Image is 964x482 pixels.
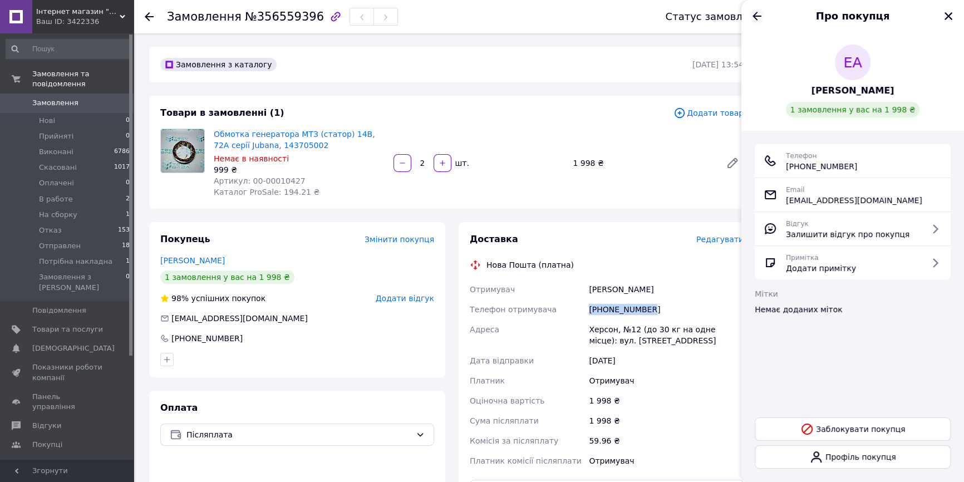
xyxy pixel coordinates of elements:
span: Потрібна накладна [39,257,112,267]
span: Додати відгук [376,294,434,303]
div: Статус замовлення [665,11,768,22]
span: На сборку [39,210,77,220]
div: 1 998 ₴ [568,155,717,171]
span: Змінити покупця [365,235,434,244]
span: Оплачені [39,178,74,188]
div: Нова Пошта (платна) [484,259,577,270]
span: Товари та послуги [32,324,103,335]
div: 999 ₴ [214,164,385,175]
span: Покупці [32,440,62,450]
span: Додати примітку [786,263,856,274]
span: Замовлення та повідомлення [32,69,134,89]
span: Виконані [39,147,73,157]
span: Показники роботи компанії [32,362,103,382]
span: Немає доданих міток [755,305,843,314]
span: Оціночна вартість [470,396,544,405]
span: 98% [171,294,189,303]
span: Про покупця [816,10,890,22]
span: Каталог ProSale: 194.21 ₴ [214,188,319,196]
span: Оплата [160,402,198,413]
span: [PHONE_NUMBER] [786,161,857,172]
time: [DATE] 13:54 [692,60,744,69]
span: Відгуки [32,421,61,431]
input: Пошук [6,39,131,59]
span: Замовлення [167,10,242,23]
span: Післяплата [186,429,411,441]
span: 1 [126,210,130,220]
a: Редагувати [721,152,744,174]
span: Отказ [39,225,62,235]
span: №356559396 [245,10,324,23]
span: 1 замовлення у вас на 1 998 ₴ [790,105,916,114]
div: Херсон, №12 (до 30 кг на одне місце): вул. [STREET_ADDRESS] [587,319,746,351]
a: Профіль покупця [755,445,951,469]
div: [PHONE_NUMBER] [587,299,746,319]
div: Ваш ID: 3422336 [36,17,134,27]
span: 0 [126,131,130,141]
span: Примітка [786,254,818,262]
span: Скасовані [39,163,77,173]
a: ВідгукЗалишити відгук про покупця [764,218,942,240]
span: Телефон отримувача [470,305,557,314]
span: Email [786,186,804,194]
span: Артикул: 00-00010427 [214,176,306,185]
span: Нові [39,116,55,126]
span: 6786 [114,147,130,157]
a: [PERSON_NAME] [160,256,225,265]
span: 1 [126,257,130,267]
span: Сума післяплати [470,416,539,425]
span: Каталог ProSale [32,459,92,469]
div: 1 замовлення у вас на 1 998 ₴ [160,270,294,284]
span: Отримувач [470,285,515,294]
span: Панель управління [32,392,103,412]
span: Відгук [786,220,809,228]
a: Обмотка генератора МТЗ (статор) 14В, 72А серії Jubana, 143705002 [214,130,375,150]
span: Прийняті [39,131,73,141]
span: 18 [122,241,130,251]
div: Повернутися назад [145,11,154,22]
span: Залишити відгук про покупця [786,229,909,240]
span: Редагувати [696,235,744,244]
div: [PERSON_NAME] [587,279,746,299]
span: [EMAIL_ADDRESS][DOMAIN_NAME] [786,195,922,206]
span: Замовлення з [PERSON_NAME] [39,272,126,292]
a: ПриміткаДодати примітку [764,252,942,274]
span: Повідомлення [32,306,86,316]
span: Адреса [470,325,499,334]
span: 0 [126,116,130,126]
a: [PERSON_NAME] [811,85,894,97]
div: [PHONE_NUMBER] [170,333,244,344]
div: 59.96 ₴ [587,431,746,451]
div: Отримувач [587,451,746,471]
span: 2 [126,194,130,204]
span: Замовлення [32,98,78,108]
span: Покупець [160,234,210,244]
div: 1 998 ₴ [587,411,746,431]
div: 1 998 ₴ [587,391,746,411]
span: Немає в наявності [214,154,289,163]
span: Отправлен [39,241,81,251]
button: Заблокувати покупця [755,417,951,441]
span: Телефон [786,152,817,160]
span: Платник комісії післяплати [470,456,582,465]
span: [DEMOGRAPHIC_DATA] [32,343,115,353]
span: Комісія за післяплату [470,436,558,445]
span: Платник [470,376,505,385]
div: [DATE] [587,351,746,371]
span: ЕА [843,52,862,73]
span: Додати товар [673,107,744,119]
div: Отримувач [587,371,746,391]
span: Доставка [470,234,518,244]
div: успішних покупок [160,293,265,304]
span: Мітки [755,289,778,298]
span: 0 [126,272,130,292]
button: Назад [750,9,764,23]
span: Дата відправки [470,356,534,365]
span: Інтернет магазин "ТехБаза" [36,7,120,17]
span: 1017 [114,163,130,173]
div: Замовлення з каталогу [160,58,277,71]
div: шт. [453,158,470,169]
span: 0 [126,178,130,188]
img: Обмотка генератора МТЗ (статор) 14В, 72А серії Jubana, 143705002 [161,129,204,173]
